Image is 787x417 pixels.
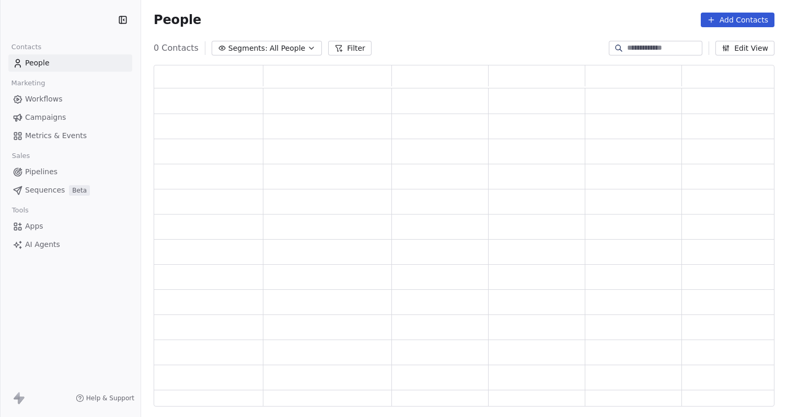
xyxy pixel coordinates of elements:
a: AI Agents [8,236,132,253]
span: Help & Support [86,394,134,402]
button: Add Contacts [701,13,774,27]
span: Metrics & Events [25,130,87,141]
span: Workflows [25,94,63,105]
span: Pipelines [25,166,57,177]
span: AI Agents [25,239,60,250]
a: Pipelines [8,163,132,181]
span: Contacts [7,39,46,55]
span: People [154,12,201,28]
span: 0 Contacts [154,42,199,54]
button: Filter [328,41,372,55]
span: Campaigns [25,112,66,123]
button: Edit View [715,41,774,55]
a: Metrics & Events [8,127,132,144]
div: grid [154,88,779,407]
span: Marketing [7,75,50,91]
span: Segments: [228,43,268,54]
span: All People [270,43,305,54]
a: SequencesBeta [8,182,132,199]
a: Campaigns [8,109,132,126]
span: Sequences [25,185,65,196]
a: Workflows [8,91,132,108]
span: Beta [69,185,90,196]
a: Help & Support [76,394,134,402]
span: Tools [7,202,33,218]
a: Apps [8,218,132,235]
span: Apps [25,221,43,232]
span: People [25,58,50,69]
span: Sales [7,148,34,164]
a: People [8,54,132,72]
